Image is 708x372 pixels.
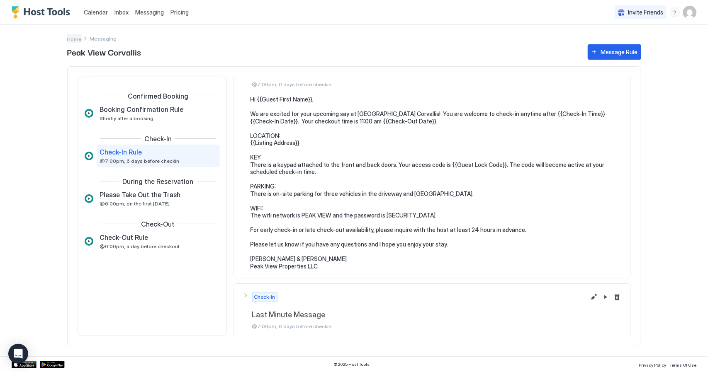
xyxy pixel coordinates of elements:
span: Pricing [170,9,189,16]
div: Breadcrumb [67,34,82,43]
div: menu [670,7,680,17]
span: Privacy Policy [639,362,666,367]
span: @7:00pm, 6 days before checkin [252,323,586,329]
a: App Store [12,361,36,368]
div: Open Intercom Messenger [8,344,28,364]
span: Messaging [135,9,164,16]
a: Terms Of Use [669,360,696,369]
span: Check-In [254,293,275,301]
span: Please Take Out the Trash [100,191,181,199]
span: @7:00pm, 6 days before checkin [252,81,586,87]
span: Inbox [114,9,129,16]
a: Messaging [135,8,164,17]
span: @6:00pm, on the first [DATE] [100,200,170,207]
span: Home [67,36,82,42]
span: Calendar [84,9,108,16]
button: Message Rule [588,44,641,60]
span: Last Minute Message [252,310,586,320]
span: Check-In [144,135,172,143]
a: Google Play Store [40,361,65,368]
span: During the Reservation [123,177,194,186]
button: Pause Message Rule [601,292,611,302]
span: Check-Out [141,220,175,228]
span: Breadcrumb [90,36,117,42]
a: Privacy Policy [639,360,666,369]
span: @6:00pm, a day before checkout [100,243,180,249]
a: Host Tools Logo [12,6,74,19]
a: Home [67,34,82,43]
section: Check-InCheck-In Rule@7:00pm, 6 days before checkinEdit message rulePause Message RuleDelete mess... [234,96,630,278]
span: Check-Out Rule [100,233,148,242]
button: Edit message rule [589,292,599,302]
div: User profile [683,6,696,19]
span: Peak View Corvallis [67,46,579,58]
a: Calendar [84,8,108,17]
button: Check-InLast Minute Message@7:00pm, 6 days before checkinEdit message rulePause Message RuleDelet... [234,284,630,338]
span: © 2025 Host Tools [334,362,370,367]
span: Booking Confirmation Rule [100,105,184,114]
span: Terms Of Use [669,362,696,367]
div: Message Rule [601,48,638,56]
button: Delete message rule [612,292,622,302]
span: Invite Friends [628,9,663,16]
span: Confirmed Booking [128,92,188,100]
span: Shortly after a booking [100,115,154,121]
a: Inbox [114,8,129,17]
span: Check-In Rule [100,148,142,156]
pre: Hi {{Guest First Name}}, We are excited for your upcoming say at [GEOGRAPHIC_DATA] Corvallis! You... [251,96,622,270]
span: @7:00pm, 6 days before checkin [100,158,180,164]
